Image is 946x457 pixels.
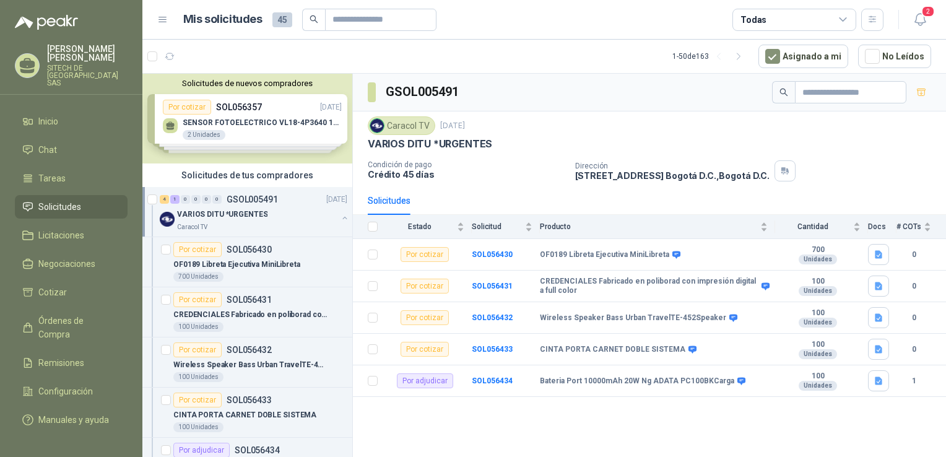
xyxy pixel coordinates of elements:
a: Chat [15,138,128,162]
p: VARIOS DITU *URGENTES [177,209,267,220]
a: Por cotizarSOL056433CINTA PORTA CARNET DOBLE SISTEMA100 Unidades [142,388,352,438]
a: SOL056434 [472,376,513,385]
div: 100 Unidades [173,422,223,432]
th: Cantidad [775,215,868,239]
div: 100 Unidades [173,322,223,332]
a: Órdenes de Compra [15,309,128,346]
b: OF0189 Libreta Ejecutiva MiniLibreta [540,250,669,260]
p: SOL056430 [227,245,272,254]
span: Cotizar [38,285,67,299]
p: CREDENCIALES Fabricado en poliborad con impresión digital a full color [173,309,328,321]
span: Producto [540,222,758,231]
b: 100 [775,372,861,381]
p: VARIOS DITU *URGENTES [368,137,492,150]
div: Unidades [799,255,837,264]
span: 2 [921,6,935,17]
button: Solicitudes de nuevos compradores [147,79,347,88]
p: OF0189 Libreta Ejecutiva MiniLibreta [173,259,300,271]
div: Unidades [799,286,837,296]
img: Company Logo [160,212,175,227]
div: Caracol TV [368,116,435,135]
p: Condición de pago [368,160,565,169]
a: Configuración [15,380,128,403]
div: Por cotizar [401,247,449,262]
b: Bateria Port 10000mAh 20W Ng ADATA PC100BKCarga [540,376,734,386]
a: Tareas [15,167,128,190]
b: Wireless Speaker Bass Urban TravelTE-452Speaker [540,313,726,323]
div: Solicitudes de nuevos compradoresPor cotizarSOL056357[DATE] SENSOR FOTOELECTRICO VL18-4P3640 10-3... [142,74,352,163]
button: No Leídos [858,45,931,68]
button: Asignado a mi [758,45,848,68]
a: Manuales y ayuda [15,408,128,432]
span: Manuales y ayuda [38,413,109,427]
b: 0 [896,249,931,261]
span: Órdenes de Compra [38,314,116,341]
span: Remisiones [38,356,84,370]
div: Por cotizar [173,242,222,257]
div: 1 - 50 de 163 [672,46,749,66]
span: Configuración [38,385,93,398]
p: GSOL005491 [227,195,278,204]
span: Cantidad [775,222,851,231]
div: Por cotizar [173,393,222,407]
a: Por cotizarSOL056430OF0189 Libreta Ejecutiva MiniLibreta700 Unidades [142,237,352,287]
th: Docs [868,215,896,239]
p: SOL056431 [227,295,272,304]
a: Solicitudes [15,195,128,219]
b: SOL056431 [472,282,513,290]
a: SOL056430 [472,250,513,259]
div: Unidades [799,349,837,359]
a: Remisiones [15,351,128,375]
span: Tareas [38,172,66,185]
button: 2 [909,9,931,31]
div: Solicitudes de tus compradores [142,163,352,187]
a: Negociaciones [15,252,128,276]
span: Licitaciones [38,228,84,242]
div: Solicitudes [368,194,410,207]
div: Por cotizar [173,292,222,307]
a: Por cotizarSOL056431CREDENCIALES Fabricado en poliborad con impresión digital a full color100 Uni... [142,287,352,337]
div: 700 Unidades [173,272,223,282]
span: 45 [272,12,292,27]
th: Estado [385,215,472,239]
div: Por adjudicar [397,373,453,388]
h1: Mis solicitudes [183,11,263,28]
p: CINTA PORTA CARNET DOBLE SISTEMA [173,409,316,421]
h3: GSOL005491 [386,82,461,102]
div: 4 [160,195,169,204]
b: CREDENCIALES Fabricado en poliborad con impresión digital a full color [540,277,758,296]
a: Inicio [15,110,128,133]
b: 0 [896,281,931,292]
div: Por cotizar [401,310,449,325]
div: Todas [740,13,766,27]
div: 100 Unidades [173,372,223,382]
div: Por cotizar [401,342,449,357]
span: Negociaciones [38,257,95,271]
a: SOL056433 [472,345,513,354]
span: Inicio [38,115,58,128]
a: SOL056432 [472,313,513,322]
th: Solicitud [472,215,540,239]
span: Solicitud [472,222,523,231]
span: Estado [385,222,454,231]
p: SOL056433 [227,396,272,404]
p: Crédito 45 días [368,169,565,180]
div: Por cotizar [173,342,222,357]
a: Cotizar [15,281,128,304]
img: Logo peakr [15,15,78,30]
div: Por cotizar [401,279,449,294]
p: [DATE] [326,194,347,206]
b: 100 [775,277,861,287]
p: Caracol TV [177,222,207,232]
b: 100 [775,308,861,318]
th: Producto [540,215,775,239]
div: 0 [191,195,201,204]
b: 700 [775,245,861,255]
b: 0 [896,312,931,324]
div: 1 [170,195,180,204]
p: SOL056434 [235,446,280,455]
